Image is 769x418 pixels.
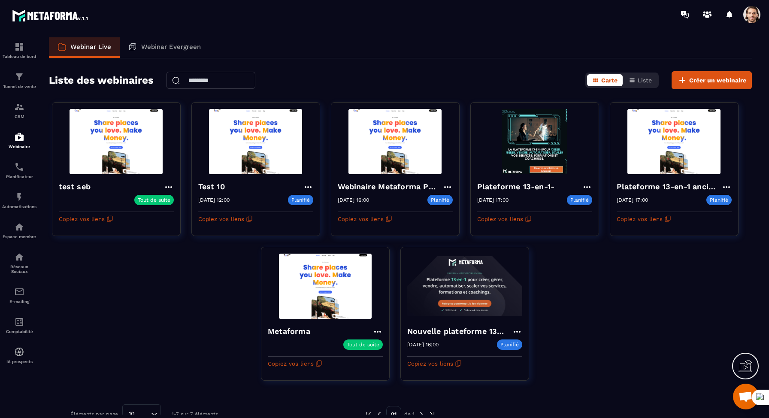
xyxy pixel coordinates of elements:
[477,181,559,193] h4: Plateforme 13-en-1-
[172,411,218,417] p: 1-7 sur 7 éléments
[49,37,120,58] a: Webinar Live
[2,65,36,95] a: formationformationTunnel de vente
[14,72,24,82] img: formation
[59,181,95,193] h4: test seb
[617,197,648,203] p: [DATE] 17:00
[2,185,36,215] a: automationsautomationsAutomatisations
[617,109,732,174] img: webinar-background
[347,342,379,348] p: Tout de suite
[268,325,315,337] h4: Metaforma
[70,411,118,417] p: Éléments par page
[2,215,36,245] a: automationsautomationsEspace membre
[268,357,322,370] button: Copiez vos liens
[2,125,36,155] a: automationsautomationsWebinaire
[14,102,24,112] img: formation
[2,329,36,334] p: Comptabilité
[14,317,24,327] img: accountant
[407,342,439,348] p: [DATE] 16:00
[12,8,89,23] img: logo
[288,195,313,205] p: Planifié
[59,212,113,226] button: Copiez vos liens
[365,410,372,418] img: prev
[617,181,721,193] h4: Plateforme 13-en-1 ancien
[2,264,36,274] p: Réseaux Sociaux
[49,72,154,89] h2: Liste des webinaires
[624,74,657,86] button: Liste
[407,325,512,337] h4: Nouvelle plateforme 13-en-1
[2,155,36,185] a: schedulerschedulerPlanificateur
[198,181,229,193] h4: Test 10
[59,109,174,174] img: webinar-background
[70,43,111,51] p: Webinar Live
[672,71,752,89] button: Créer un webinaire
[477,109,592,174] img: webinar-background
[14,252,24,262] img: social-network
[2,310,36,340] a: accountantaccountantComptabilité
[407,254,522,319] img: webinar-background
[2,204,36,209] p: Automatisations
[2,299,36,304] p: E-mailing
[14,222,24,232] img: automations
[427,195,453,205] p: Planifié
[2,280,36,310] a: emailemailE-mailing
[497,339,522,350] p: Planifié
[617,212,671,226] button: Copiez vos liens
[375,410,383,418] img: prev
[2,144,36,149] p: Webinaire
[2,95,36,125] a: formationformationCRM
[2,234,36,239] p: Espace membre
[338,197,369,203] p: [DATE] 16:00
[14,347,24,357] img: automations
[418,410,425,418] img: next
[477,197,509,203] p: [DATE] 17:00
[567,195,592,205] p: Planifié
[338,109,453,174] img: webinar-background
[14,192,24,202] img: automations
[477,212,532,226] button: Copiez vos liens
[338,212,392,226] button: Copiez vos liens
[141,43,201,51] p: Webinar Evergreen
[198,109,313,174] img: webinar-background
[198,197,230,203] p: [DATE] 12:00
[428,410,436,418] img: next
[601,77,618,84] span: Carte
[14,162,24,172] img: scheduler
[2,174,36,179] p: Planificateur
[2,84,36,89] p: Tunnel de vente
[706,195,732,205] p: Planifié
[268,254,383,319] img: webinar-background
[14,287,24,297] img: email
[2,54,36,59] p: Tableau de bord
[2,35,36,65] a: formationformationTableau de bord
[2,245,36,280] a: social-networksocial-networkRéseaux Sociaux
[14,42,24,52] img: formation
[733,384,759,409] a: Mở cuộc trò chuyện
[2,359,36,364] p: IA prospects
[404,411,415,418] p: de 1
[689,76,746,85] span: Créer un webinaire
[2,114,36,119] p: CRM
[407,357,462,370] button: Copiez vos liens
[638,77,652,84] span: Liste
[14,132,24,142] img: automations
[587,74,623,86] button: Carte
[138,197,170,203] p: Tout de suite
[338,181,442,193] h4: Webinaire Metaforma Plateforme 13-en-1
[198,212,253,226] button: Copiez vos liens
